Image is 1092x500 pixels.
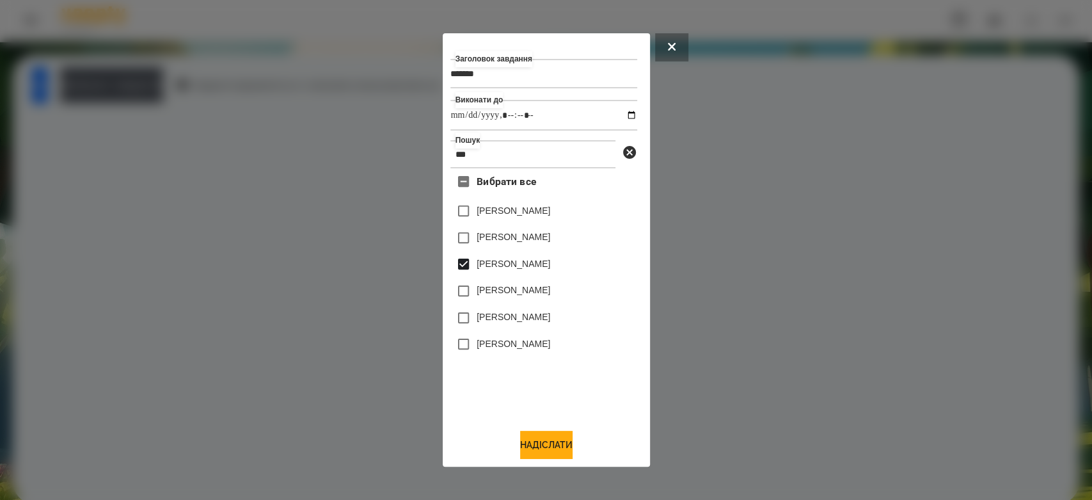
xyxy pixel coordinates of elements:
[477,310,550,323] label: [PERSON_NAME]
[477,284,550,296] label: [PERSON_NAME]
[455,92,503,108] label: Виконати до
[520,431,573,459] button: Надіслати
[455,133,480,149] label: Пошук
[477,174,536,190] span: Вибрати все
[477,230,550,243] label: [PERSON_NAME]
[477,257,550,270] label: [PERSON_NAME]
[455,51,532,67] label: Заголовок завдання
[477,204,550,217] label: [PERSON_NAME]
[477,337,550,350] label: [PERSON_NAME]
